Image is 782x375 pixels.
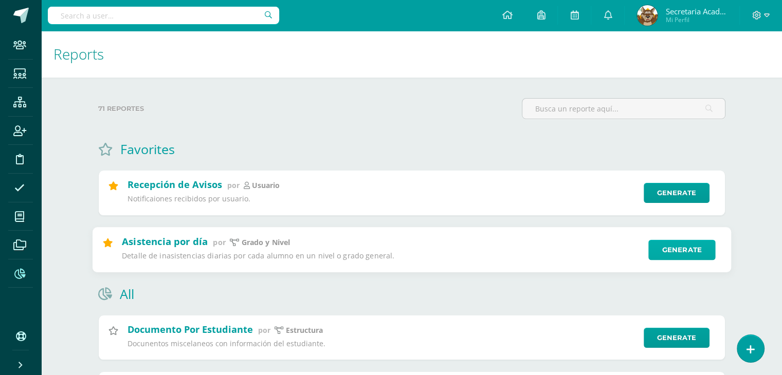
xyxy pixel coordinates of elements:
p: Notificaiones recibidos por usuario. [128,194,637,203]
input: Search a user… [48,7,279,24]
a: Generate [648,239,716,260]
span: Secretaria Académica [665,6,727,16]
label: 71 reportes [98,98,514,119]
h2: Asistencia por día [121,235,207,247]
a: Generate [644,183,710,203]
p: Detalle de inasistencias diarias por cada alumno en un nivel o grado general. [121,251,641,261]
h1: Favorites [120,140,175,158]
p: Grado y Nivel [241,237,290,247]
span: por [213,237,225,247]
p: Docunentos miscelaneos con información del estudiante. [128,339,637,348]
span: Mi Perfil [665,15,727,24]
span: Reports [53,44,104,64]
p: Usuario [252,181,280,190]
a: Generate [644,328,710,348]
h2: Recepción de Avisos [128,178,222,191]
span: por [227,180,240,190]
input: Busca un reporte aquí... [522,99,725,119]
h2: Documento Por Estudiante [128,323,253,335]
p: Estructura [286,326,323,335]
h1: All [120,285,134,303]
img: d6a28b792dbf0ce41b208e57d9de1635.png [637,5,658,26]
span: por [258,325,270,335]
